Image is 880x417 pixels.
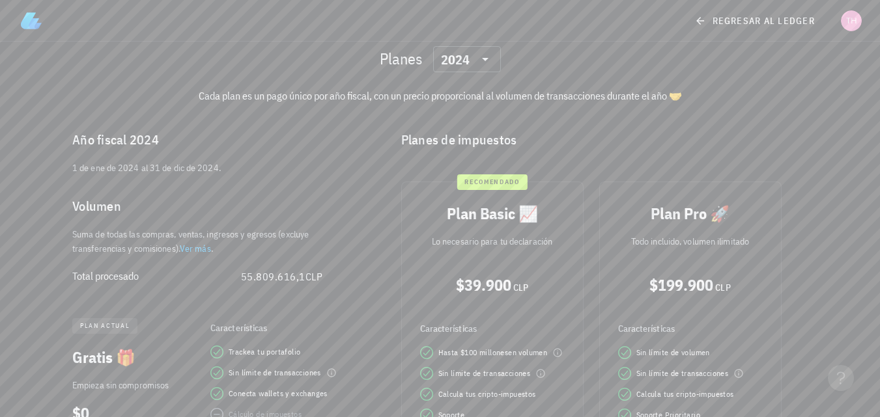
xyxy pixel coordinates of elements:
a: Ver más [180,243,211,254]
span: $39.900 [456,275,511,295]
span: recomendado [464,174,519,190]
h2: Planes [380,48,423,69]
span: Calcula tus cripto-impuestos [636,388,734,401]
span: Plan Basic 📈 [447,203,538,224]
div: 2024 [441,53,470,66]
span: $199.900 [649,275,713,295]
p: Empieza sin compromisos [72,378,192,392]
div: Año fiscal 2024 [62,119,348,161]
div: avatar [841,10,862,31]
div: Cada plan es un pago único por año fiscal, con un precio proporcional al volumen de transacciones... [54,80,826,111]
div: Suma de todas las compras, ventas, ingresos y egresos (excluye transferencias y comisiones). . [62,227,348,256]
span: regresar al ledger [697,15,815,27]
span: Sin límite de transacciones [438,367,531,380]
span: Plan Pro 🚀 [651,203,730,224]
div: Volumen [62,185,348,227]
span: Calcula tus cripto-impuestos [438,388,536,401]
span: plan actual [80,318,130,334]
span: CLP [715,282,730,293]
p: Todo incluido, volumen ilimitado [610,234,771,249]
span: 100 millones [464,347,508,357]
span: Conecta wallets y exchanges [229,387,328,400]
div: 1 de ene de 2024 al 31 de dic de 2024. [62,161,348,185]
div: Total procesado [72,270,241,282]
p: Lo necesario para tu declaración [412,234,573,249]
div: Planes de impuestos [391,119,819,161]
span: Gratis 🎁 [72,347,135,368]
span: Sin límite de volumen [636,346,710,359]
span: CLP [305,270,323,283]
span: Hasta $ en volumen [438,346,548,359]
span: Sin límite de transacciones [229,366,321,379]
span: CLP [513,282,528,293]
div: 2024 [433,46,501,72]
a: regresar al ledger [687,9,825,33]
span: 55.809.616,1 [241,270,305,283]
img: LedgiFi [21,10,42,31]
span: Trackea tu portafolio [229,345,300,358]
span: Sin límite de transacciones [636,367,729,380]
